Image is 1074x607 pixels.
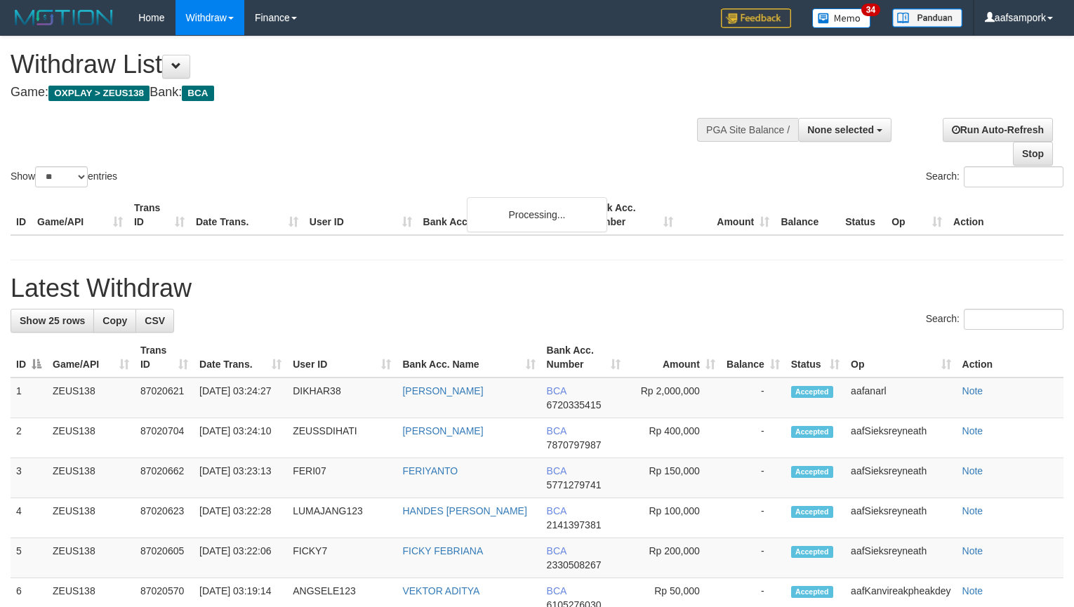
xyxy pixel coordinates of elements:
[47,378,135,418] td: ZEUS138
[194,378,287,418] td: [DATE] 03:24:27
[402,585,479,596] a: VEKTOR ADITYA
[418,195,583,235] th: Bank Acc. Name
[697,118,798,142] div: PGA Site Balance /
[964,309,1063,330] input: Search:
[135,309,174,333] a: CSV
[962,465,983,476] a: Note
[35,166,88,187] select: Showentries
[135,498,194,538] td: 87020623
[892,8,962,27] img: panduan.png
[32,195,128,235] th: Game/API
[721,338,785,378] th: Balance: activate to sort column ascending
[11,86,702,100] h4: Game: Bank:
[287,378,397,418] td: DIKHAR38
[47,538,135,578] td: ZEUS138
[11,7,117,28] img: MOTION_logo.png
[145,315,165,326] span: CSV
[287,498,397,538] td: LUMAJANG123
[626,458,721,498] td: Rp 150,000
[547,585,566,596] span: BCA
[547,559,602,571] span: Copy 2330508267 to clipboard
[11,458,47,498] td: 3
[128,195,190,235] th: Trans ID
[791,586,833,598] span: Accepted
[791,386,833,398] span: Accepted
[547,399,602,411] span: Copy 6720335415 to clipboard
[962,585,983,596] a: Note
[11,378,47,418] td: 1
[785,338,845,378] th: Status: activate to sort column ascending
[11,498,47,538] td: 4
[135,378,194,418] td: 87020621
[194,418,287,458] td: [DATE] 03:24:10
[948,195,1063,235] th: Action
[11,166,117,187] label: Show entries
[547,465,566,476] span: BCA
[964,166,1063,187] input: Search:
[11,51,702,79] h1: Withdraw List
[626,538,721,578] td: Rp 200,000
[304,195,418,235] th: User ID
[962,385,983,396] a: Note
[20,315,85,326] span: Show 25 rows
[626,498,721,538] td: Rp 100,000
[402,425,483,436] a: [PERSON_NAME]
[11,274,1063,302] h1: Latest Withdraw
[845,338,956,378] th: Op: activate to sort column ascending
[287,538,397,578] td: FICKY7
[47,338,135,378] th: Game/API: activate to sort column ascending
[541,338,626,378] th: Bank Acc. Number: activate to sort column ascending
[47,498,135,538] td: ZEUS138
[182,86,213,101] span: BCA
[583,195,679,235] th: Bank Acc. Number
[845,498,956,538] td: aafSieksreyneath
[721,378,785,418] td: -
[840,195,886,235] th: Status
[194,538,287,578] td: [DATE] 03:22:06
[47,458,135,498] td: ZEUS138
[194,338,287,378] th: Date Trans.: activate to sort column ascending
[93,309,136,333] a: Copy
[547,479,602,491] span: Copy 5771279741 to clipboard
[845,458,956,498] td: aafSieksreyneath
[11,418,47,458] td: 2
[135,338,194,378] th: Trans ID: activate to sort column ascending
[962,545,983,556] a: Note
[791,506,833,518] span: Accepted
[721,8,791,28] img: Feedback.jpg
[1013,142,1053,166] a: Stop
[798,118,891,142] button: None selected
[287,458,397,498] td: FERI07
[845,418,956,458] td: aafSieksreyneath
[190,195,304,235] th: Date Trans.
[402,545,483,556] a: FICKY FEBRIANA
[957,338,1063,378] th: Action
[11,538,47,578] td: 5
[812,8,871,28] img: Button%20Memo.svg
[547,385,566,396] span: BCA
[861,4,880,16] span: 34
[135,418,194,458] td: 87020704
[626,418,721,458] td: Rp 400,000
[11,195,32,235] th: ID
[547,519,602,531] span: Copy 2141397381 to clipboard
[679,195,775,235] th: Amount
[402,465,458,476] a: FERIYANTO
[11,338,47,378] th: ID: activate to sort column descending
[135,538,194,578] td: 87020605
[962,425,983,436] a: Note
[962,505,983,516] a: Note
[845,538,956,578] td: aafSieksreyneath
[547,505,566,516] span: BCA
[287,338,397,378] th: User ID: activate to sort column ascending
[397,338,541,378] th: Bank Acc. Name: activate to sort column ascending
[775,195,840,235] th: Balance
[721,418,785,458] td: -
[791,466,833,478] span: Accepted
[845,378,956,418] td: aafanarl
[547,425,566,436] span: BCA
[807,124,874,135] span: None selected
[547,439,602,451] span: Copy 7870797987 to clipboard
[721,458,785,498] td: -
[943,118,1053,142] a: Run Auto-Refresh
